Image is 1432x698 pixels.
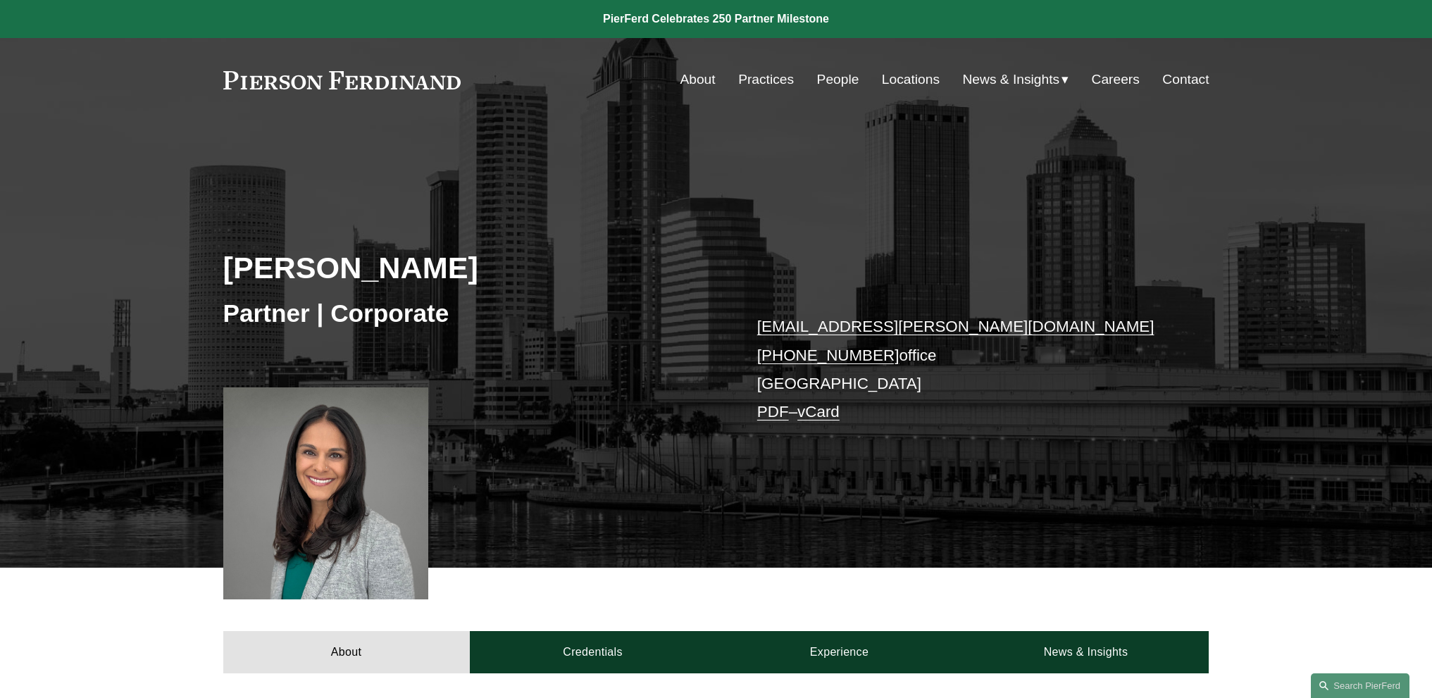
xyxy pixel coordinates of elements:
[716,631,963,673] a: Experience
[797,403,840,420] a: vCard
[1092,66,1140,93] a: Careers
[963,66,1069,93] a: folder dropdown
[962,631,1209,673] a: News & Insights
[757,313,1168,426] p: office [GEOGRAPHIC_DATA] –
[817,66,859,93] a: People
[757,403,789,420] a: PDF
[882,66,940,93] a: Locations
[223,249,716,286] h2: [PERSON_NAME]
[470,631,716,673] a: Credentials
[223,298,716,329] h3: Partner | Corporate
[1162,66,1209,93] a: Contact
[757,347,899,364] a: [PHONE_NUMBER]
[738,66,794,93] a: Practices
[963,68,1060,92] span: News & Insights
[757,318,1154,335] a: [EMAIL_ADDRESS][PERSON_NAME][DOMAIN_NAME]
[680,66,715,93] a: About
[1311,673,1409,698] a: Search this site
[223,631,470,673] a: About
